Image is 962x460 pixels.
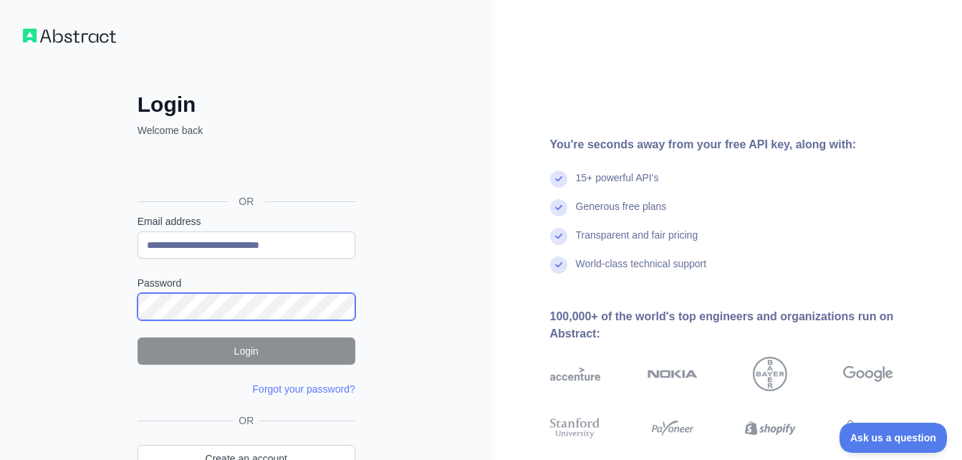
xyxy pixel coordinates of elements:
p: Welcome back [138,123,355,138]
div: Transparent and fair pricing [576,228,698,257]
img: payoneer [648,416,698,441]
button: Login [138,337,355,365]
img: airbnb [843,416,893,441]
img: check mark [550,228,567,245]
img: bayer [753,357,787,391]
img: Workflow [23,29,116,43]
div: 15+ powerful API's [576,171,659,199]
span: OR [227,194,265,209]
div: World-class technical support [576,257,707,285]
h2: Login [138,92,355,118]
img: check mark [550,257,567,274]
img: shopify [745,416,795,441]
a: Forgot your password? [253,383,355,395]
div: 100,000+ of the world's top engineers and organizations run on Abstract: [550,308,940,342]
iframe: Toggle Customer Support [840,423,948,453]
label: Email address [138,214,355,229]
span: OR [233,413,259,428]
img: check mark [550,171,567,188]
img: google [843,357,893,391]
label: Password [138,276,355,290]
img: stanford university [550,416,600,441]
img: accenture [550,357,600,391]
iframe: Sign in with Google Button [130,153,360,185]
img: nokia [648,357,698,391]
div: Generous free plans [576,199,667,228]
img: check mark [550,199,567,216]
div: You're seconds away from your free API key, along with: [550,136,940,153]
